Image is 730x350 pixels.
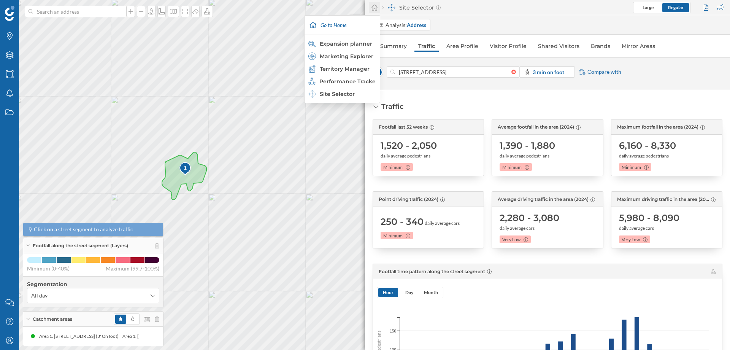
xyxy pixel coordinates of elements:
[308,90,375,98] div: Site Selector
[308,40,375,48] div: Expansion planner
[383,164,403,171] span: Minimum
[500,140,555,152] span: 1,390 - 1,880
[16,5,43,12] span: Soporte
[383,232,403,239] span: Minimum
[502,164,522,171] span: Minimum
[498,124,574,130] span: Average footfall in the area (2024)
[122,332,206,340] div: Area 1. [STREET_ADDRESS] (3' On foot)
[5,6,14,21] img: Geoblink Logo
[376,40,411,52] a: Summary
[390,328,396,334] span: 150
[498,196,589,203] span: Average driving traffic in the area (2024)
[502,236,521,243] span: Very Low
[587,68,621,76] span: Compare with
[308,52,316,60] img: explorer.svg
[308,65,375,73] div: Territory Manager
[405,290,413,295] span: Day
[619,225,654,232] span: daily average cars
[381,140,437,152] span: 1,520 - 2,050
[425,220,460,227] span: daily average cars
[617,196,709,203] span: Maximum driving traffic in the area (2024)
[618,40,659,52] a: Mirror Areas
[500,225,535,232] span: daily average cars
[379,196,438,203] span: Point driving traffic (2024)
[386,21,426,29] div: Analysis:
[500,153,549,159] span: daily average pedestrians
[308,40,316,48] img: search-areas.svg
[379,269,485,274] span: Footfall time pattern along the street segment
[308,52,375,60] div: Marketing Explorer
[27,280,159,288] h4: Segmentation
[622,236,640,243] span: Very Low
[424,290,438,295] span: Month
[33,242,128,249] span: Footfall along the street segment (Layers)
[381,216,424,228] span: 250 - 340
[383,290,394,295] span: Hour
[500,212,559,224] span: 2,280 - 3,080
[179,162,192,177] img: pois-map-marker.svg
[308,78,375,85] div: Performance Tracker
[308,65,316,73] img: territory-manager.svg
[306,16,378,35] div: Go to Home
[619,212,679,224] span: 5,980 - 8,090
[622,164,641,171] span: Minimum
[179,164,192,172] div: 1
[533,69,564,75] strong: 3 min on foot
[379,124,428,130] span: Footfall last 52 weeks
[381,153,430,159] span: daily average pedestrians
[587,40,614,52] a: Brands
[308,90,316,98] img: dashboards-manager.svg
[486,40,530,52] a: Visitor Profile
[31,292,48,299] span: All day
[179,162,190,175] div: 1
[414,40,439,52] a: Traffic
[668,5,684,10] span: Regular
[443,40,482,52] a: Area Profile
[33,316,72,323] span: Catchment areas
[619,153,669,159] span: daily average pedestrians
[39,332,122,340] div: Area 1. [STREET_ADDRESS] (3' On foot)
[388,4,395,11] img: dashboards-manager.svg
[27,265,70,272] span: Minimum (0-40%)
[617,124,698,130] span: Maximum footfall in the area (2024)
[643,5,654,10] span: Large
[407,22,426,28] strong: Address
[34,226,133,233] span: Click on a street segment to analyze traffic
[308,78,316,85] img: monitoring-360.svg
[534,40,583,52] a: Shared Visitors
[106,265,159,272] span: Maximum (99,7-100%)
[381,102,403,111] div: Traffic
[619,140,676,152] span: 6,160 - 8,330
[382,4,441,11] div: Site Selector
